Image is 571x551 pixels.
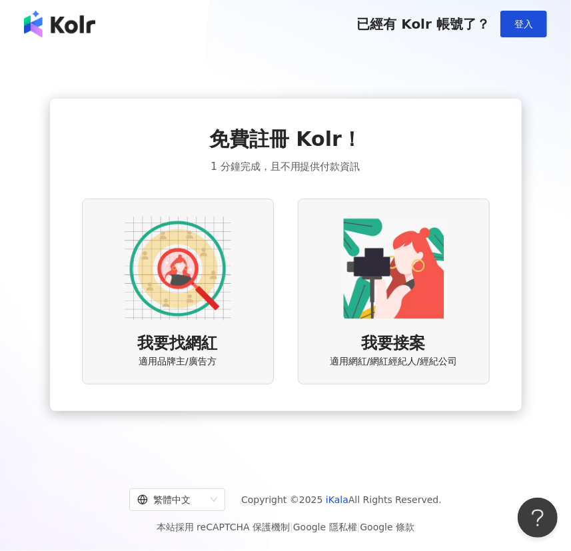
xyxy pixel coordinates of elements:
span: | [357,522,360,532]
a: iKala [326,494,348,505]
span: 適用網紅/網紅經紀人/經紀公司 [330,355,457,368]
span: 我要找網紅 [138,332,218,355]
iframe: Help Scout Beacon - Open [518,498,558,538]
span: 1 分鐘完成，且不用提供付款資訊 [211,159,360,175]
span: 已經有 Kolr 帳號了？ [356,16,490,32]
span: 登入 [514,19,533,29]
div: 繁體中文 [137,489,205,510]
img: AD identity option [125,215,231,322]
button: 登入 [500,11,547,37]
img: logo [24,11,95,37]
span: 免費註冊 Kolr！ [209,125,362,153]
a: Google 隱私權 [293,522,357,532]
a: Google 條款 [360,522,414,532]
span: | [290,522,293,532]
span: 適用品牌主/廣告方 [139,355,217,368]
span: Copyright © 2025 All Rights Reserved. [241,492,442,508]
span: 本站採用 reCAPTCHA 保護機制 [157,519,414,535]
img: KOL identity option [340,215,447,322]
span: 我要接案 [362,332,426,355]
